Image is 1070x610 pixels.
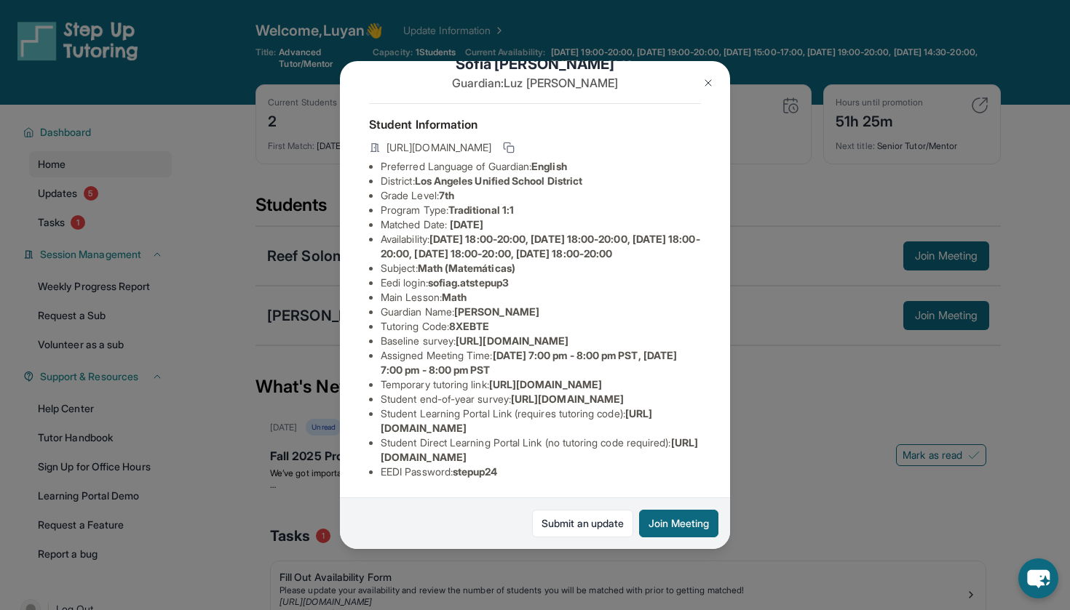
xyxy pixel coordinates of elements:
[381,188,701,203] li: Grade Level:
[381,203,701,217] li: Program Type:
[453,465,498,478] span: stepup24
[511,393,624,405] span: [URL][DOMAIN_NAME]
[428,276,509,289] span: sofiag.atstepup3
[381,377,701,392] li: Temporary tutoring link :
[418,262,515,274] span: Math (Matemáticas)
[381,334,701,348] li: Baseline survey :
[381,436,701,465] li: Student Direct Learning Portal Link (no tutoring code required) :
[381,174,701,188] li: District:
[448,204,514,216] span: Traditional 1:1
[532,510,633,537] a: Submit an update
[449,320,489,332] span: 8XEBTE
[381,465,701,479] li: EEDI Password :
[381,305,701,319] li: Guardian Name :
[439,189,454,201] span: 7th
[415,174,582,187] span: Los Angeles Unified School District
[454,305,539,318] span: [PERSON_NAME]
[381,217,701,232] li: Matched Date:
[456,334,568,347] span: [URL][DOMAIN_NAME]
[381,406,701,436] li: Student Learning Portal Link (requires tutoring code) :
[369,74,701,92] p: Guardian: Luz [PERSON_NAME]
[450,218,483,230] span: [DATE]
[1018,558,1058,598] button: chat-button
[489,378,602,390] span: [URL][DOMAIN_NAME]
[381,261,701,276] li: Subject :
[381,349,677,376] span: [DATE] 7:00 pm - 8:00 pm PST, [DATE] 7:00 pm - 8:00 pm PST
[381,232,701,261] li: Availability:
[381,319,701,334] li: Tutoring Code :
[381,233,700,260] span: [DATE] 18:00-20:00, [DATE] 18:00-20:00, [DATE] 18:00-20:00, [DATE] 18:00-20:00, [DATE] 18:00-20:00
[531,160,567,172] span: English
[381,159,701,174] li: Preferred Language of Guardian:
[369,54,701,74] h1: Sofia [PERSON_NAME]
[639,510,718,537] button: Join Meeting
[369,116,701,133] h4: Student Information
[442,291,467,303] span: Math
[381,392,701,406] li: Student end-of-year survey :
[500,139,518,156] button: Copy link
[381,290,701,305] li: Main Lesson :
[387,140,491,155] span: [URL][DOMAIN_NAME]
[381,348,701,377] li: Assigned Meeting Time :
[702,77,714,89] img: Close Icon
[381,276,701,290] li: Eedi login :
